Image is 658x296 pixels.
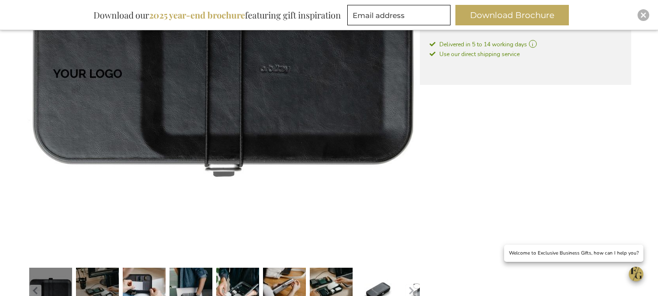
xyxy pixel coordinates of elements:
[347,5,451,25] input: Email address
[638,9,649,21] div: Close
[430,50,520,58] span: Use our direct shipping service
[89,5,345,25] div: Download our featuring gift inspiration
[430,49,520,59] a: Use our direct shipping service
[149,9,245,21] b: 2025 year-end brochure
[640,12,646,18] img: Close
[455,5,569,25] button: Download Brochure
[430,40,621,49] a: Delivered in 5 to 14 working days
[347,5,453,28] form: marketing offers and promotions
